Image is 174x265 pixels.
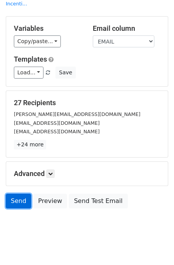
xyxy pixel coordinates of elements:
small: [EMAIL_ADDRESS][DOMAIN_NAME] [14,120,100,126]
a: Preview [33,194,67,208]
a: Send Test Email [69,194,127,208]
a: Load... [14,67,43,79]
h5: Advanced [14,169,160,178]
h5: Email column [93,24,160,33]
iframe: Chat Widget [136,228,174,265]
a: Send [6,194,31,208]
h5: 27 Recipients [14,99,160,107]
a: Templates [14,55,47,63]
a: +24 more [14,140,46,149]
button: Save [55,67,75,79]
small: [EMAIL_ADDRESS][DOMAIN_NAME] [14,129,100,134]
h5: Variables [14,24,81,33]
small: [PERSON_NAME][EMAIL_ADDRESS][DOMAIN_NAME] [14,111,141,117]
a: Copy/paste... [14,35,61,47]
